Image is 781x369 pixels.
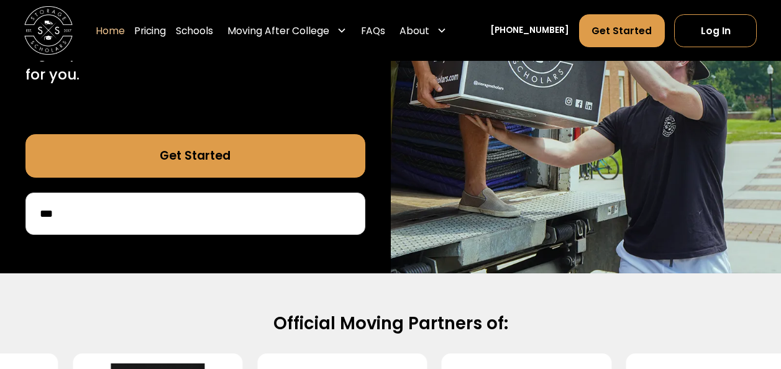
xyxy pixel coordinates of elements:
a: Get Started [25,134,365,178]
div: Moving After College [222,13,351,47]
a: Home [96,13,125,47]
a: Get Started [579,14,665,47]
p: Sign up in 5 minutes and we'll handle the rest for you. [25,42,365,85]
a: FAQs [361,13,385,47]
a: Log In [674,14,757,47]
a: Schools [176,13,213,47]
img: Storage Scholars main logo [24,6,73,55]
a: Pricing [134,13,166,47]
div: About [400,23,429,37]
h2: Official Moving Partners of: [39,312,742,335]
a: [PHONE_NUMBER] [490,24,569,37]
div: Moving After College [227,23,329,37]
div: About [395,13,452,47]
